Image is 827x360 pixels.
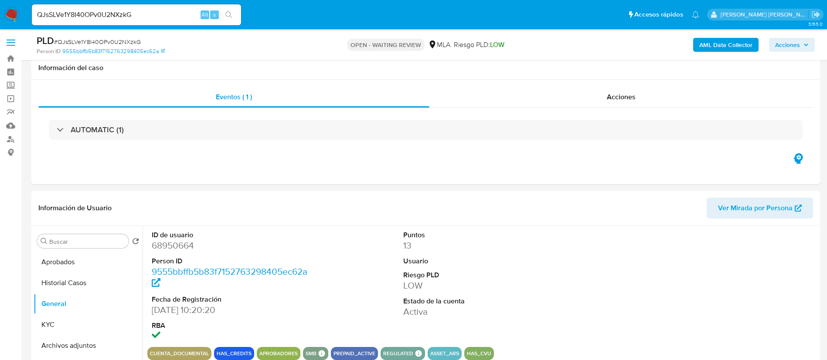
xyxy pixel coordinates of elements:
span: Eventos ( 1 ) [216,92,252,102]
dd: LOW [403,279,562,292]
dt: ID de usuario [152,230,311,240]
button: KYC [34,314,143,335]
a: 9555bbffb5b83f7152763298405ec62a [152,265,307,290]
input: Buscar [49,238,125,246]
button: Historial Casos [34,273,143,293]
button: Aprobadores [259,352,298,355]
h1: Información del caso [38,64,813,72]
a: 9555bbffb5b83f7152763298405ec62a [62,47,165,55]
h1: Información de Usuario [38,204,112,212]
dt: RBA [152,321,311,330]
span: s [213,10,216,19]
dd: 68950664 [152,239,311,252]
h3: AUTOMATIC (1) [71,125,124,135]
input: Buscar usuario o caso... [32,9,241,20]
p: OPEN - WAITING REVIEW [347,39,425,51]
button: smb [306,352,317,355]
button: search-icon [220,9,238,21]
b: AML Data Collector [699,38,752,52]
span: Ver Mirada por Persona [718,198,793,219]
p: lucia.neglia@mercadolibre.com [721,10,809,19]
button: Volver al orden por defecto [132,238,139,247]
div: MLA [428,40,450,50]
button: Archivos adjuntos [34,335,143,356]
span: Riesgo PLD: [454,40,504,50]
button: AML Data Collector [693,38,759,52]
span: LOW [490,40,504,50]
span: Acciones [607,92,636,102]
b: PLD [37,34,54,47]
dd: [DATE] 10:20:20 [152,304,311,316]
dt: Usuario [403,256,562,266]
a: Salir [811,10,820,19]
button: Buscar [41,238,48,245]
dt: Riesgo PLD [403,270,562,280]
button: has_cvu [467,352,491,355]
div: AUTOMATIC (1) [49,120,803,140]
button: prepaid_active [334,352,375,355]
b: Person ID [37,47,61,55]
dd: 13 [403,239,562,252]
button: asset_ars [430,352,459,355]
button: cuenta_documental [150,352,209,355]
dt: Person ID [152,256,311,266]
dt: Puntos [403,230,562,240]
dt: Fecha de Registración [152,295,311,304]
button: Aprobados [34,252,143,273]
button: General [34,293,143,314]
button: Acciones [769,38,815,52]
dt: Estado de la cuenta [403,296,562,306]
span: Acciones [775,38,800,52]
span: Accesos rápidos [634,10,683,19]
button: regulated [383,352,413,355]
button: Ver Mirada por Persona [707,198,813,219]
span: Alt [201,10,208,19]
a: Notificaciones [692,11,699,18]
button: has_credits [217,352,252,355]
dd: Activa [403,306,562,318]
span: # QJsSLVe1Y8I40OPv0U2NXzkG [54,37,141,46]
